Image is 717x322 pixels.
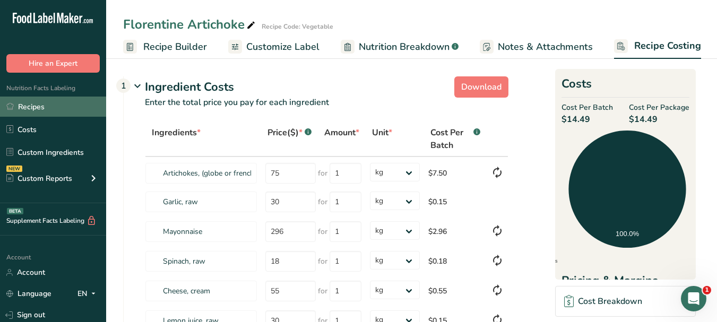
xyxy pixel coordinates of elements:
[228,35,319,59] a: Customize Label
[372,126,392,139] span: Unit
[318,226,327,237] span: for
[318,256,327,267] span: for
[341,35,459,59] a: Nutrition Breakdown
[681,286,706,311] iframe: Intercom live chat
[7,208,23,214] div: BETA
[703,286,711,294] span: 1
[145,79,508,96] div: Ingredient Costs
[614,34,701,59] a: Recipe Costing
[526,258,558,264] span: Ingredients
[564,295,642,308] div: Cost Breakdown
[480,35,593,59] a: Notes & Attachments
[152,126,201,139] span: Ingredients
[123,15,257,34] div: Florentine Artichoke
[124,96,508,121] p: Enter the total price you pay for each ingredient
[561,75,689,98] h2: Costs
[424,276,487,306] td: $0.55
[424,187,487,216] td: $0.15
[634,39,701,53] span: Recipe Costing
[498,40,593,54] span: Notes & Attachments
[359,40,450,54] span: Nutrition Breakdown
[629,113,689,126] span: $14.49
[454,76,508,98] button: Download
[629,102,689,113] span: Cost Per Package
[561,272,689,294] div: Pricing & Margins
[123,35,207,59] a: Recipe Builder
[424,216,487,246] td: $2.96
[561,113,613,126] span: $14.49
[143,40,207,54] span: Recipe Builder
[318,168,327,179] span: for
[6,284,51,303] a: Language
[77,288,100,300] div: EN
[262,22,333,31] div: Recipe Code: Vegetable
[461,81,502,93] span: Download
[561,102,613,113] span: Cost Per Batch
[318,285,327,297] span: for
[324,126,359,139] span: Amount
[6,166,22,172] div: NEW
[430,126,471,152] span: Cost Per Batch
[116,79,131,93] div: 1
[555,286,696,317] a: Cost Breakdown
[424,246,487,276] td: $0.18
[246,40,319,54] span: Customize Label
[267,126,312,139] div: Price($)
[6,54,100,73] button: Hire an Expert
[424,157,487,187] td: $7.50
[318,196,327,207] span: for
[6,173,72,184] div: Custom Reports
